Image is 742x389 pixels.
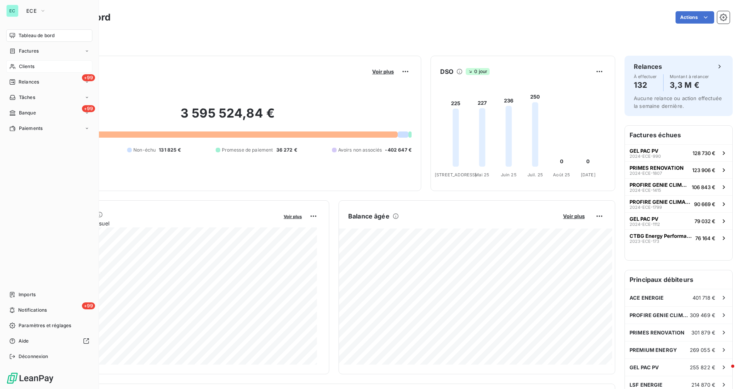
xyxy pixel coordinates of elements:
[625,195,732,212] button: PROFIRE GENIE CLIMATIQUE2024-ECE-179990 669 €
[630,188,661,193] span: 2024-ECE-1415
[625,178,732,195] button: PROFIRE GENIE CLIMATIQUE2024-ECE-1415106 843 €
[222,147,273,154] span: Promesse de paiement
[691,382,715,388] span: 214 870 €
[284,214,302,219] span: Voir plus
[692,167,715,173] span: 123 906 €
[695,235,715,241] span: 76 164 €
[501,172,517,177] tspan: Juin 25
[435,172,477,177] tspan: [STREET_ADDRESS]
[694,218,715,224] span: 79 032 €
[630,233,692,239] span: CTBG Energy Performance
[630,295,664,301] span: ACE ENERGIE
[630,148,659,154] span: GEL PAC PV
[19,322,71,329] span: Paramètres et réglages
[634,79,657,91] h4: 132
[630,216,659,222] span: GEL PAC PV
[630,199,691,205] span: PROFIRE GENIE CLIMATIQUE
[466,68,490,75] span: 0 jour
[625,144,732,161] button: GEL PAC PV2024-ECE-990128 730 €
[6,372,54,384] img: Logo LeanPay
[625,126,732,144] h6: Factures échues
[338,147,382,154] span: Avoirs non associés
[82,302,95,309] span: +99
[630,364,659,370] span: GEL PAC PV
[630,222,660,227] span: 2024-ECE-1112
[348,212,390,221] h6: Balance âgée
[276,147,297,154] span: 36 272 €
[370,68,396,75] button: Voir plus
[630,171,662,176] span: 2024-ECE-1807
[634,74,657,79] span: À effectuer
[19,63,34,70] span: Clients
[19,78,39,85] span: Relances
[634,62,662,71] h6: Relances
[19,48,39,55] span: Factures
[159,147,180,154] span: 131 825 €
[6,335,92,347] a: Aide
[44,219,278,227] span: Chiffre d'affaires mensuel
[693,150,715,156] span: 128 730 €
[19,32,54,39] span: Tableau de bord
[630,382,663,388] span: LSF ENERGIE
[670,74,709,79] span: Montant à relancer
[475,172,489,177] tspan: Mai 25
[691,329,715,336] span: 301 879 €
[670,79,709,91] h4: 3,3 M €
[440,67,453,76] h6: DSO
[694,201,715,207] span: 90 669 €
[693,295,715,301] span: 401 718 €
[716,363,734,381] iframe: Intercom live chat
[634,95,722,109] span: Aucune relance ou action effectuée la semaine dernière.
[630,312,690,318] span: PROFIRE GENIE CLIMATIQUE
[26,8,37,14] span: ECE
[19,353,48,360] span: Déconnexion
[18,307,47,314] span: Notifications
[19,94,35,101] span: Tâches
[528,172,543,177] tspan: Juil. 25
[630,165,684,171] span: PRIMES RENOVATION
[676,11,714,24] button: Actions
[690,312,715,318] span: 309 469 €
[630,205,662,210] span: 2024-ECE-1799
[630,154,661,159] span: 2024-ECE-990
[690,347,715,353] span: 269 055 €
[561,213,587,220] button: Voir plus
[563,213,585,219] span: Voir plus
[385,147,412,154] span: -402 647 €
[19,291,36,298] span: Imports
[44,106,412,129] h2: 3 595 524,84 €
[625,161,732,178] button: PRIMES RENOVATION2024-ECE-1807123 906 €
[625,212,732,229] button: GEL PAC PV2024-ECE-111279 032 €
[82,105,95,112] span: +99
[372,68,394,75] span: Voir plus
[630,182,689,188] span: PROFIRE GENIE CLIMATIQUE
[625,270,732,289] h6: Principaux débiteurs
[6,5,19,17] div: EC
[133,147,156,154] span: Non-échu
[581,172,596,177] tspan: [DATE]
[630,329,685,336] span: PRIMES RENOVATION
[625,229,732,246] button: CTBG Energy Performance2023-ECE-17376 164 €
[19,338,29,345] span: Aide
[19,125,43,132] span: Paiements
[630,239,659,244] span: 2023-ECE-173
[281,213,304,220] button: Voir plus
[690,364,715,370] span: 255 822 €
[553,172,570,177] tspan: Août 25
[630,347,677,353] span: PREMIUM ENERGY
[692,184,715,190] span: 106 843 €
[82,74,95,81] span: +99
[19,109,36,116] span: Banque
